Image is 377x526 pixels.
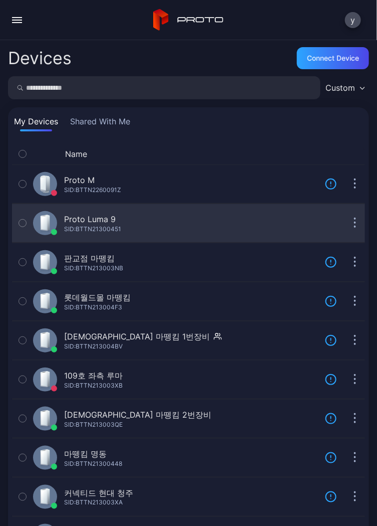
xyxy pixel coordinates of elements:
[64,421,123,429] div: SID: BTTN213003QE
[307,54,359,62] div: Connect device
[65,148,87,160] button: Name
[321,148,333,160] div: Update Device
[64,487,133,499] div: 커넥티드 현대 청주
[297,47,369,69] button: Connect device
[64,370,123,382] div: 109호 좌측 루마
[64,409,211,421] div: [DEMOGRAPHIC_DATA] 마뗑킴 2번장비
[64,448,107,460] div: 마뗑킴 명동
[64,291,131,303] div: 롯데월드몰 마뗑킴
[64,330,210,342] div: [DEMOGRAPHIC_DATA] 마뗑킴 1번장비
[64,252,115,264] div: 판교점 마뗑킴
[64,174,95,186] div: Proto M
[64,499,123,507] div: SID: BTTN213003XA
[64,186,121,194] div: SID: BTTN2260091Z
[345,148,365,160] div: Options
[12,115,60,131] button: My Devices
[345,12,361,28] button: y
[64,460,122,468] div: SID: BTTN21300448
[64,264,123,272] div: SID: BTTN213003NB
[64,382,123,390] div: SID: BTTN213003XB
[325,83,355,93] div: Custom
[8,49,72,67] h2: Devices
[64,225,121,233] div: SID: BTTN21300451
[320,76,369,99] button: Custom
[68,115,132,131] button: Shared With Me
[64,213,116,225] div: Proto Luma 9
[64,303,122,311] div: SID: BTTN213004F3
[64,342,123,350] div: SID: BTTN213004BV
